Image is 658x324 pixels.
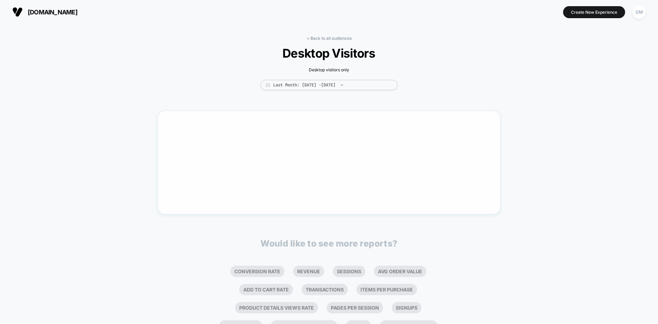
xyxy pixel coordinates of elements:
li: Transactions [302,284,348,295]
li: Pages Per Session [327,302,383,313]
img: Visually logo [12,7,23,17]
button: GM [630,5,648,19]
img: end [341,84,343,86]
p: Desktop visitors only [226,67,432,72]
button: [DOMAIN_NAME] [10,7,80,17]
li: Conversion Rate [230,266,284,277]
li: Items Per Purchase [356,284,417,295]
button: Create New Experience [563,6,625,18]
li: Signups [392,302,422,313]
li: Avg Order Value [374,266,426,277]
li: Revenue [293,266,324,277]
a: < Back to all audiences [307,36,352,41]
li: Sessions [333,266,365,277]
li: Product Details Views Rate [235,302,318,313]
img: calendar [266,83,270,87]
li: Add To Cart Rate [239,284,293,295]
span: Desktop Visitors [236,46,422,60]
p: Would like to see more reports? [260,238,398,249]
span: Last Month: [DATE] - [DATE] [260,80,398,90]
div: GM [632,5,646,19]
span: [DOMAIN_NAME] [28,9,77,16]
